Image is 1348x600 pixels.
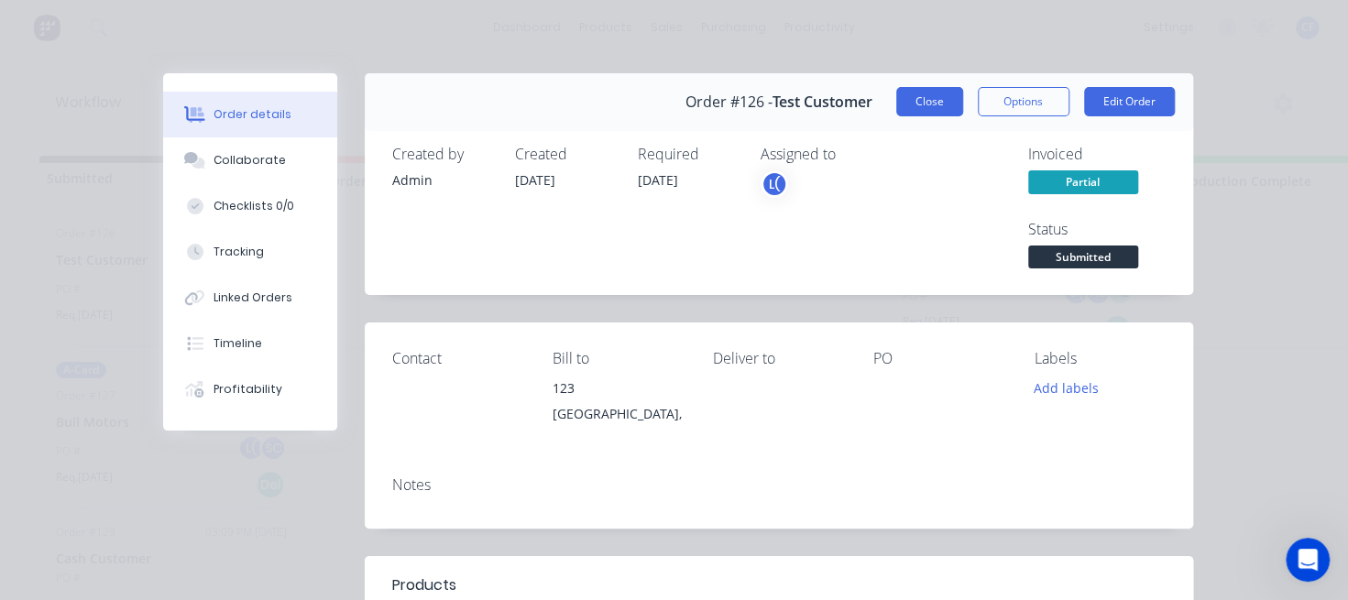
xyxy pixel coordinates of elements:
div: Collaborate [214,152,286,169]
button: Submitted [1028,245,1138,273]
div: Timeline [214,335,262,352]
div: Status [1028,221,1166,238]
iframe: Intercom live chat [1286,538,1330,582]
div: Deliver to [713,350,844,367]
div: Invoiced [1028,146,1166,163]
button: Tracking [163,229,337,275]
div: PO [873,350,1004,367]
button: Profitability [163,366,337,412]
div: Profitability [214,381,282,398]
div: [GEOGRAPHIC_DATA], [553,401,684,427]
button: Timeline [163,321,337,366]
button: Order details [163,92,337,137]
div: 123[GEOGRAPHIC_DATA], [553,376,684,434]
span: Test Customer [773,93,872,111]
button: Edit Order [1084,87,1175,116]
button: Options [978,87,1069,116]
div: 123 [553,376,684,401]
span: Submitted [1028,245,1138,268]
div: Bill to [553,350,684,367]
div: Order details [214,106,291,123]
div: Notes [392,476,1166,494]
button: Linked Orders [163,275,337,321]
span: [DATE] [638,171,678,189]
span: [DATE] [515,171,555,189]
div: Created by [392,146,493,163]
div: Products [392,574,456,596]
button: Close [896,87,963,116]
div: Assigned to [761,146,944,163]
button: Add labels [1024,376,1108,400]
div: Required [638,146,739,163]
div: Admin [392,170,493,190]
div: Created [515,146,616,163]
div: Linked Orders [214,289,292,306]
div: Contact [392,350,523,367]
button: Collaborate [163,137,337,183]
div: Checklists 0/0 [214,198,294,214]
div: Tracking [214,244,264,260]
button: Checklists 0/0 [163,183,337,229]
button: L( [761,170,788,198]
div: Labels [1034,350,1165,367]
span: Partial [1028,170,1138,193]
span: Order #126 - [685,93,773,111]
